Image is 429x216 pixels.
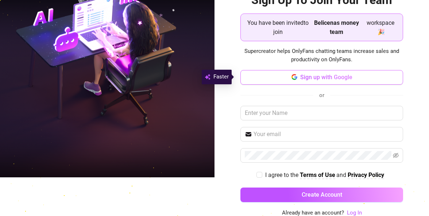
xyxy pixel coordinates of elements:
a: Privacy Policy [348,171,384,179]
button: Sign up with Google [240,70,403,85]
a: Log In [347,209,362,216]
input: Your email [254,130,399,139]
span: Faster [213,73,229,81]
span: I agree to the [265,171,300,178]
span: eye-invisible [393,153,399,158]
span: Create Account [302,191,342,198]
span: You have been invited to join [247,18,309,36]
span: Sign up with Google [300,74,352,81]
span: or [319,92,324,99]
strong: Belicenas money team [314,19,359,35]
input: Enter your Name [240,106,403,120]
a: Terms of Use [300,171,335,179]
button: Create Account [240,188,403,202]
span: and [336,171,348,178]
span: Supercreator helps OnlyFans chatting teams increase sales and productivity on OnlyFans. [240,47,403,64]
strong: Privacy Policy [348,171,384,178]
span: workspace 🎉 [364,18,397,36]
strong: Terms of Use [300,171,335,178]
img: svg%3e [205,73,210,81]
